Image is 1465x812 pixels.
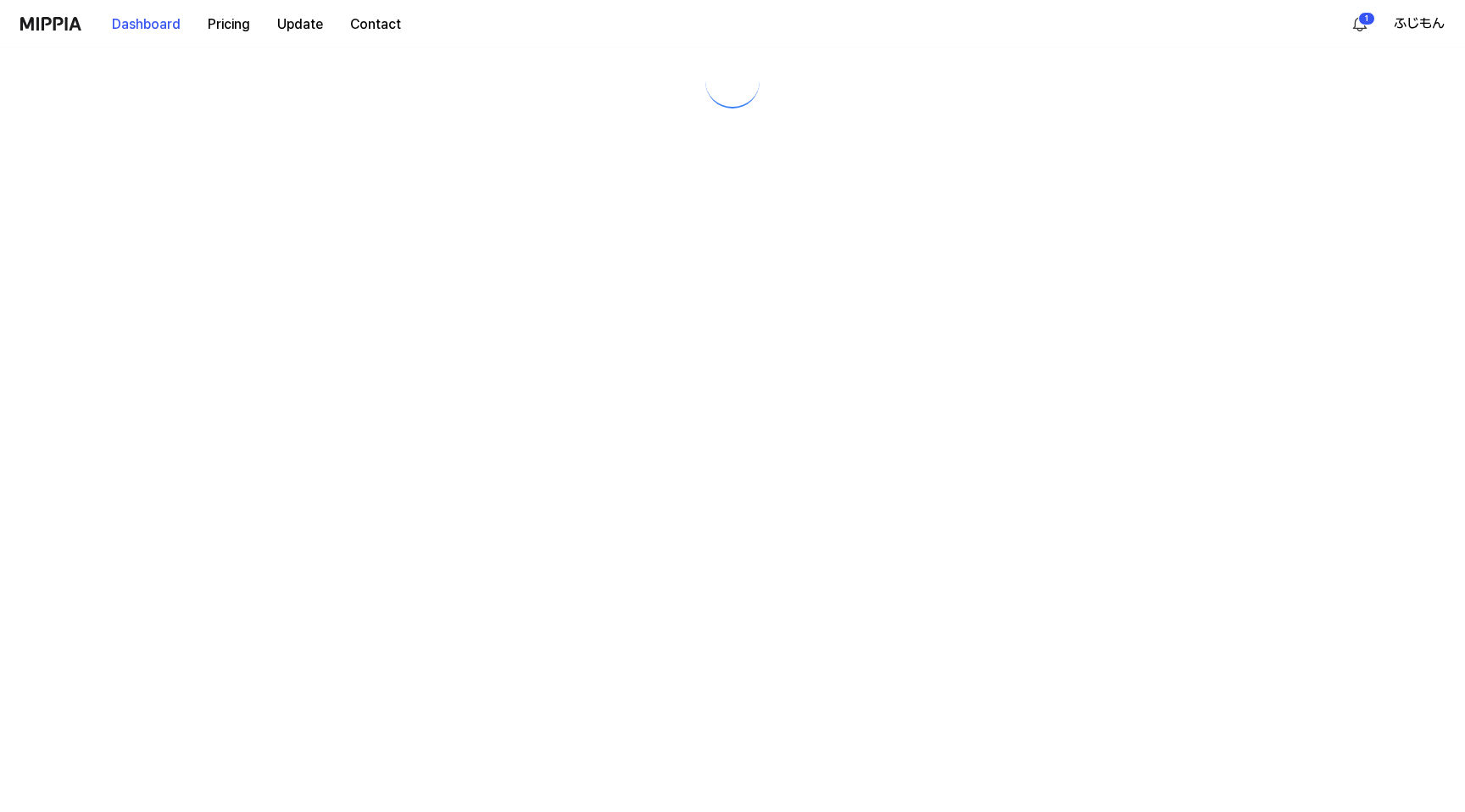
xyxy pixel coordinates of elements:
[337,8,415,42] button: Contact
[1358,12,1375,25] div: 1
[1394,14,1445,34] button: ふじもん
[1346,10,1373,37] button: 알림1
[264,8,337,42] button: Update
[1350,14,1370,34] img: 알림
[194,8,264,42] button: Pricing
[264,1,337,47] a: Update
[98,8,194,42] button: Dashboard
[20,17,81,31] img: logo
